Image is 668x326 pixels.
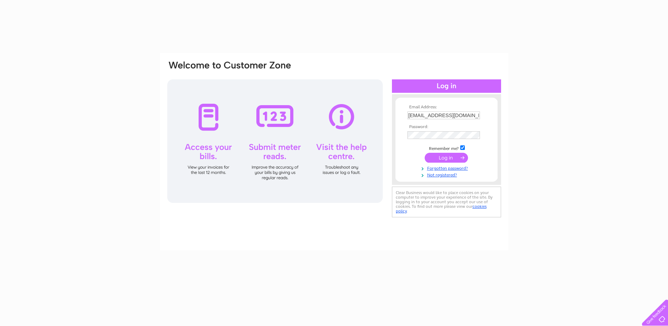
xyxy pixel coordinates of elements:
a: cookies policy [396,204,487,213]
td: Remember me? [406,144,487,151]
th: Password: [406,125,487,129]
input: Submit [425,153,468,163]
div: Clear Business would like to place cookies on your computer to improve your experience of the sit... [392,187,501,217]
a: Not registered? [407,171,487,178]
th: Email Address: [406,105,487,110]
a: Forgotten password? [407,164,487,171]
